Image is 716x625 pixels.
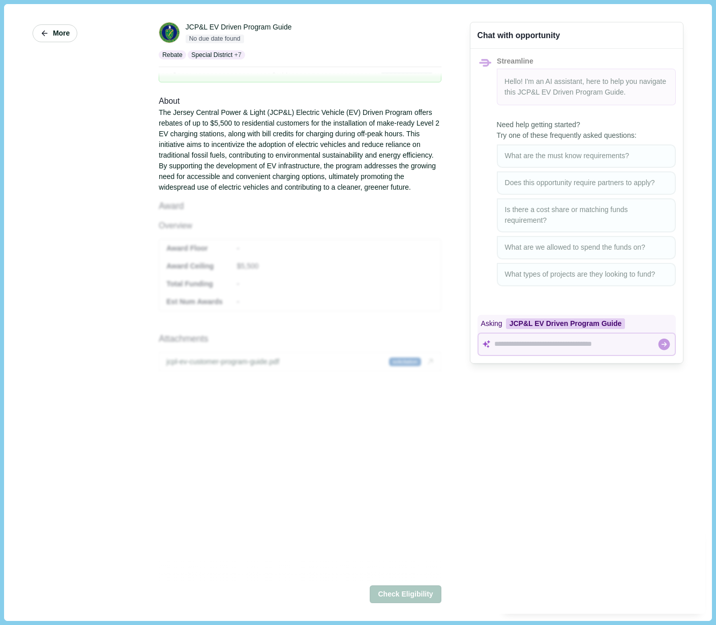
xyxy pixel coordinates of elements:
[497,57,533,65] span: Streamline
[518,88,624,96] span: JCP&L EV Driven Program Guide
[370,585,441,603] button: Check Eligibility
[162,50,183,59] p: Rebate
[506,318,625,329] div: JCP&L EV Driven Program Guide
[159,95,441,108] div: About
[186,35,244,44] span: No due date found
[53,29,70,38] span: More
[186,22,292,33] div: JCP&L EV Driven Program Guide
[478,315,676,333] div: Asking
[234,50,242,59] span: + 7
[497,120,676,141] span: Need help getting started? Try one of these frequently asked questions:
[159,22,180,43] img: DOE.png
[159,107,441,193] div: The Jersey Central Power & Light (JCP&L) Electric Vehicle (EV) Driven Program offers rebates of u...
[191,50,232,59] p: Special District
[504,77,666,96] span: Hello! I'm an AI assistant, here to help you navigate this .
[478,29,560,41] div: Chat with opportunity
[33,24,77,42] button: More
